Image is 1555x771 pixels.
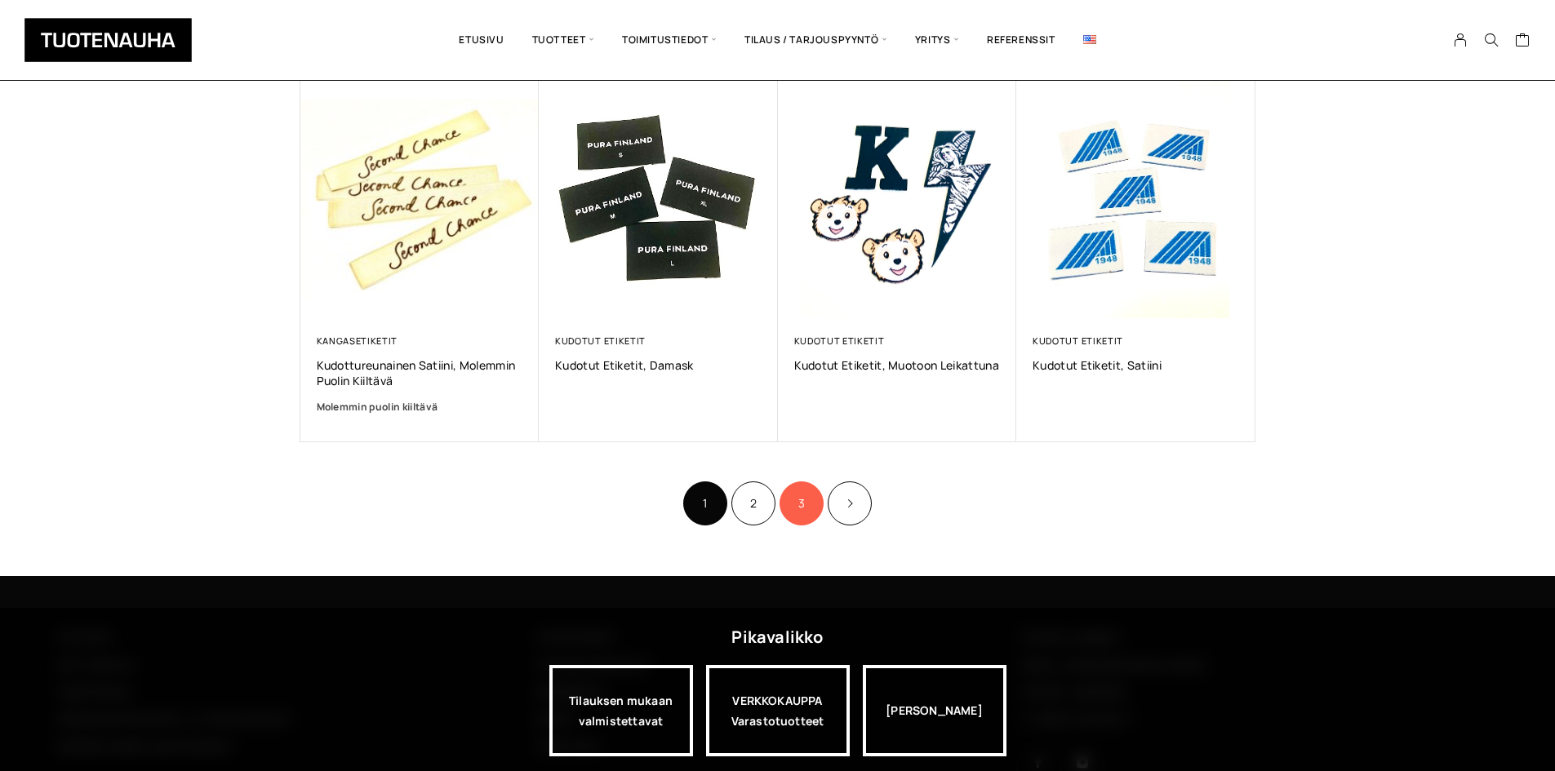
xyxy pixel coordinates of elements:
a: Kudotut etiketit [794,335,885,347]
a: My Account [1445,33,1477,47]
a: Etusivu [445,12,518,68]
span: Sivu 1 [683,481,727,525]
a: Referenssit [973,12,1069,68]
div: Pikavalikko [731,623,823,652]
span: Tilaus / Tarjouspyyntö [731,12,901,68]
a: Kudotut etiketit [1033,335,1123,347]
a: Kudotut etiketit [555,335,646,347]
a: Kudotut etiketit, muotoon leikattuna [794,357,1001,373]
a: Cart [1515,32,1531,51]
img: English [1083,35,1096,44]
span: Tuotteet [518,12,608,68]
a: Kudotut etiketit, satiini [1033,357,1239,373]
a: Kudotut etiketit, Damask [555,357,762,373]
a: Tilauksen mukaan valmistettavat [549,665,693,756]
a: VERKKOKAUPPAVarastotuotteet [706,665,850,756]
a: Kangasetiketit [317,335,398,347]
a: Sivu 3 [780,481,824,525]
b: Molemmin puolin kiiltävä [317,400,438,414]
span: Toimitustiedot [608,12,731,68]
button: Search [1476,33,1507,47]
nav: Product Pagination [300,479,1255,527]
a: Molemmin puolin kiiltävä [317,399,523,415]
span: Yritys [901,12,973,68]
div: [PERSON_NAME] [863,665,1006,756]
a: Kudottureunainen satiini, molemmin puolin kiiltävä [317,357,523,388]
div: VERKKOKAUPPA Varastotuotteet [706,665,850,756]
img: Tuotenauha Oy [24,18,192,62]
a: Sivu 2 [731,481,775,525]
